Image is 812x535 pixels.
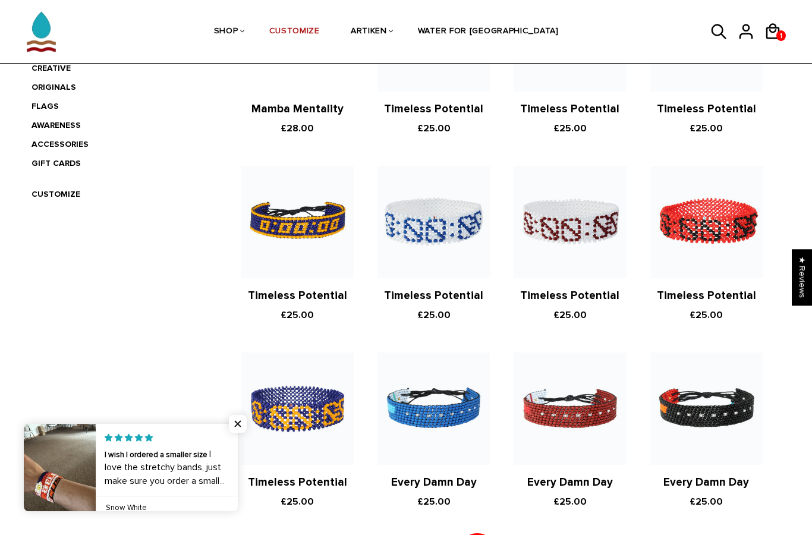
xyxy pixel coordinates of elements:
a: Timeless Potential [384,102,483,116]
a: Timeless Potential [248,289,347,303]
a: 1 [776,30,786,41]
span: £25.00 [281,496,314,508]
span: £25.00 [553,122,587,134]
span: 1 [776,29,786,43]
span: £25.00 [417,122,451,134]
span: £25.00 [417,496,451,508]
a: Every Damn Day [527,476,613,489]
a: Timeless Potential [657,102,756,116]
a: Timeless Potential [520,289,619,303]
span: £25.00 [281,309,314,321]
span: Close popup widget [229,415,247,433]
span: £25.00 [690,496,723,508]
span: £25.00 [553,309,587,321]
a: Every Damn Day [391,476,477,489]
a: ORIGINALS [32,82,76,92]
a: FLAGS [32,101,59,111]
span: £25.00 [553,496,587,508]
a: CREATIVE [32,63,71,73]
a: Mamba Mentality [251,102,344,116]
a: ACCESSORIES [32,139,89,149]
a: Timeless Potential [248,476,347,489]
a: CUSTOMIZE [269,1,320,64]
a: Timeless Potential [384,289,483,303]
div: Click to open Judge.me floating reviews tab [792,249,812,306]
a: WATER FOR [GEOGRAPHIC_DATA] [418,1,559,64]
a: AWARENESS [32,120,81,130]
a: Timeless Potential [520,102,619,116]
span: £25.00 [690,309,723,321]
a: Timeless Potential [657,289,756,303]
a: Every Damn Day [663,476,749,489]
a: ARTIKEN [351,1,387,64]
a: SHOP [214,1,238,64]
span: £28.00 [281,122,314,134]
span: £25.00 [690,122,723,134]
span: £25.00 [417,309,451,321]
a: GIFT CARDS [32,158,81,168]
a: CUSTOMIZE [32,189,80,199]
